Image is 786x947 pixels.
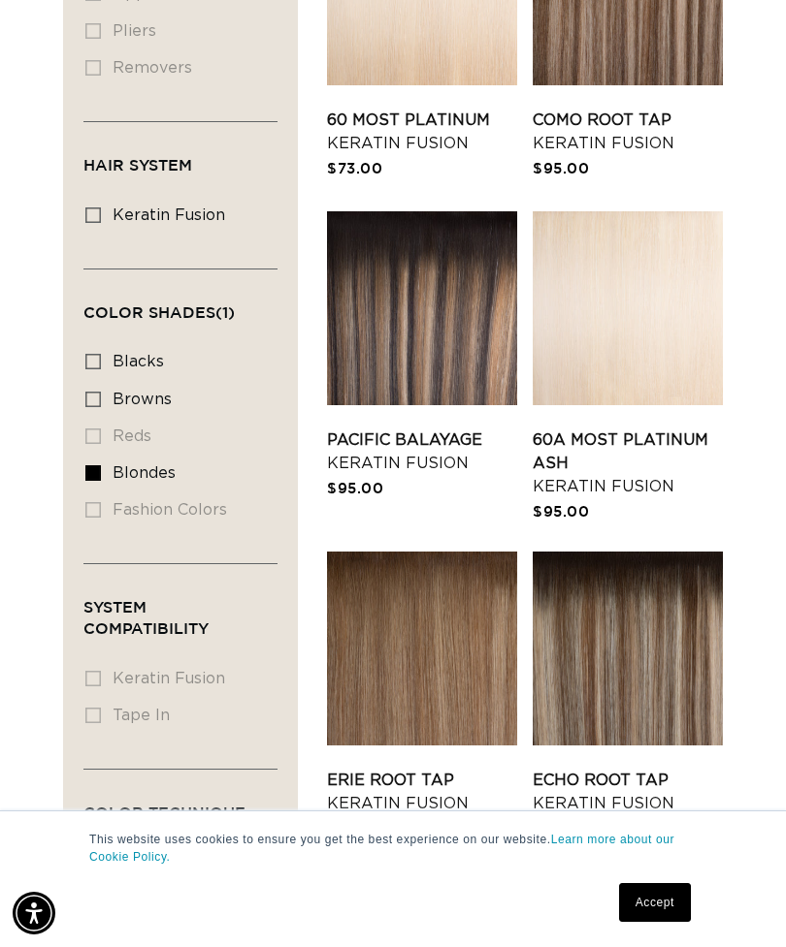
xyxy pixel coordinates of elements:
[83,564,278,655] summary: System Compatibility (0 selected)
[327,428,517,475] a: Pacific Balayage Keratin Fusion
[533,769,723,815] a: Echo Root Tap Keratin Fusion
[113,465,176,481] span: blondes
[83,122,278,192] summary: Hair System (0 selected)
[13,892,55,934] div: Accessibility Menu
[327,769,517,815] a: Erie Root Tap Keratin Fusion
[113,392,172,407] span: browns
[83,303,235,321] span: Color Shades
[83,804,246,821] span: Color Technique
[83,269,278,339] summary: Color Shades (1 selected)
[83,598,209,637] span: System Compatibility
[83,156,192,174] span: Hair System
[533,428,723,498] a: 60A Most Platinum Ash Keratin Fusion
[89,831,697,866] p: This website uses cookies to ensure you get the best experience on our website.
[113,354,164,369] span: blacks
[327,109,517,155] a: 60 Most Platinum Keratin Fusion
[113,207,225,223] span: keratin fusion
[83,770,278,839] summary: Color Technique (0 selected)
[215,303,235,321] span: (1)
[533,109,723,155] a: Como Root Tap Keratin Fusion
[619,883,691,922] a: Accept
[689,854,786,947] iframe: Chat Widget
